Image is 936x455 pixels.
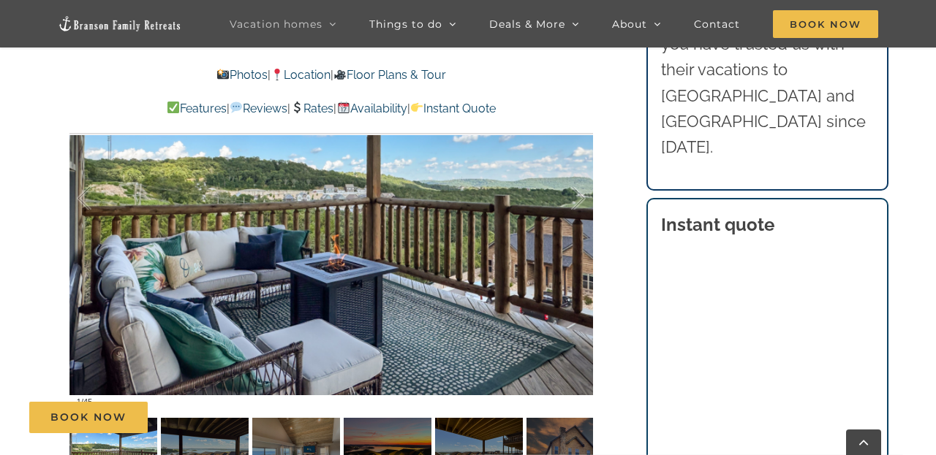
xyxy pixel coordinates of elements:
[230,19,322,29] span: Vacation homes
[230,102,287,115] a: Reviews
[58,15,182,32] img: Branson Family Retreats Logo
[216,68,267,82] a: Photos
[167,102,227,115] a: Features
[230,102,242,113] img: 💬
[69,99,593,118] p: | | | |
[694,19,740,29] span: Contact
[338,102,350,113] img: 📆
[661,6,875,160] p: Thousands of families like you have trusted us with their vacations to [GEOGRAPHIC_DATA] and [GEO...
[271,69,283,80] img: 📍
[334,69,346,80] img: 🎥
[369,19,442,29] span: Things to do
[50,411,127,424] span: Book Now
[410,102,496,115] a: Instant Quote
[217,69,229,80] img: 📸
[411,102,423,113] img: 👉
[290,102,333,115] a: Rates
[271,68,331,82] a: Location
[167,102,179,113] img: ✅
[773,10,878,38] span: Book Now
[336,102,407,115] a: Availability
[291,102,303,113] img: 💲
[661,214,774,235] strong: Instant quote
[489,19,565,29] span: Deals & More
[69,66,593,85] p: | |
[612,19,647,29] span: About
[29,402,148,433] a: Book Now
[333,68,446,82] a: Floor Plans & Tour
